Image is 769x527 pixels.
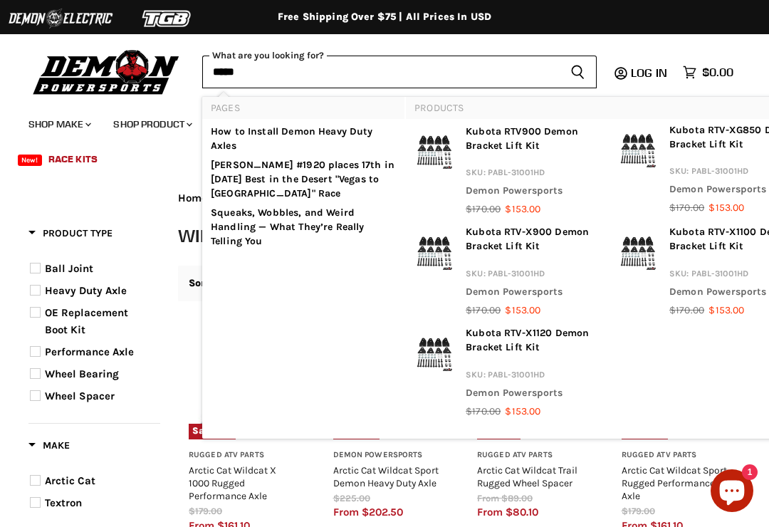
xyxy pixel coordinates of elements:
[178,224,741,247] h1: Wildcat
[28,439,70,456] button: Filter by Make
[189,424,236,439] span: Save %
[406,119,610,221] li: products: Kubota RTV900 Demon Bracket Lift Kit
[333,506,359,518] span: from
[103,110,201,139] a: Shop Product
[45,262,93,275] span: Ball Joint
[45,284,127,297] span: Heavy Duty Axle
[45,390,115,402] span: Wheel Spacer
[45,367,119,380] span: Wheel Bearing
[477,450,586,461] h3: Rugged ATV Parts
[202,155,404,203] li: pages: Andrei Isac #1920 places 17th in 2018 Best in the Desert "Vegas to Reno" Race
[189,464,276,501] a: Arctic Cat Wildcat X 1000 Rugged Performance Axle
[189,278,225,289] label: Sort by
[622,464,727,501] a: Arctic Cat Wildcat Sport Rugged Performance Axle
[202,97,404,254] div: Pages
[466,285,601,303] p: Demon Powersports
[114,5,221,32] img: TGB Logo 2
[178,192,208,204] a: Home
[622,450,731,461] h3: Rugged ATV Parts
[18,155,42,166] span: New!
[45,345,134,358] span: Performance Axle
[28,439,70,452] span: Make
[45,306,128,336] span: OE Replacement Boot Kit
[669,202,704,214] s: $170.00
[466,125,601,157] p: Kubota RTV900 Demon Bracket Lift Kit
[45,496,82,509] span: Textron
[202,97,404,119] li: Pages
[333,493,370,503] span: $225.00
[414,125,601,217] a: Kubota RTV900 Demon Bracket Lift Kit Kubota RTV900 Demon Bracket Lift Kit SKU: PABL-31001HD Demon...
[414,225,454,278] img: Kubota RTV-X900 Demon Bracket Lift Kit
[28,227,113,239] span: Product Type
[362,506,403,518] span: $202.50
[414,326,601,419] a: Kubota RTV-X1120 Demon Bracket Lift Kit Kubota RTV-X1120 Demon Bracket Lift Kit SKU: PABL-31001HD...
[45,474,95,487] span: Arctic Cat
[624,66,676,79] a: Log in
[414,225,601,318] a: Kubota RTV-X900 Demon Bracket Lift Kit Kubota RTV-X900 Demon Bracket Lift Kit SKU: PABL-31001HD D...
[669,304,704,316] s: $170.00
[477,506,503,518] span: from
[189,331,298,440] a: Arctic Cat Wildcat X 1000 Rugged Performance AxleSave10%
[466,225,601,258] p: Kubota RTV-X900 Demon Bracket Lift Kit
[202,56,597,88] form: Product
[178,192,741,204] nav: Breadcrumbs
[505,304,540,316] span: $153.00
[189,450,298,461] h3: Rugged ATV Parts
[466,326,601,359] p: Kubota RTV-X1120 Demon Bracket Lift Kit
[414,125,454,177] img: Kubota RTV900 Demon Bracket Lift Kit
[28,46,184,97] img: Demon Powersports
[414,326,454,379] img: Kubota RTV-X1120 Demon Bracket Lift Kit
[501,493,533,503] span: $89.00
[559,56,597,88] button: Search
[211,158,396,201] a: [PERSON_NAME] #1920 places 17th in [DATE] Best in the Desert "Vegas to [GEOGRAPHIC_DATA]" Race
[466,304,501,316] s: $170.00
[211,206,396,249] a: Squeaks, Wobbles, and Weird Handling — What They’re Really Telling You
[618,123,658,176] img: Kubota RTV-XG850 Demon Bracket Lift Kit
[189,331,298,440] img: Arctic Cat Wildcat X 1000 Rugged Performance Axle
[477,493,499,503] span: from
[38,145,108,174] a: Race Kits
[18,104,730,174] ul: Main menu
[28,226,113,244] button: Filter by Product Type
[618,225,658,278] img: Kubota RTV-X1100 Demon Bracket Lift Kit
[178,266,741,301] nav: Collection utilities
[18,110,100,139] a: Shop Make
[676,62,741,83] a: $0.00
[211,125,396,153] a: How to Install Demon Heavy Duty Axles
[466,405,501,417] s: $170.00
[505,203,540,215] span: $153.00
[466,367,601,386] p: SKU: PABL-31001HD
[333,464,439,489] a: Arctic Cat Wildcat Sport Demon Heavy Duty Axle
[477,464,577,489] a: Arctic Cat Wildcat Trail Rugged Wheel Spacer
[466,203,501,215] s: $170.00
[466,386,601,405] p: Demon Powersports
[202,203,404,254] li: pages: Squeaks, Wobbles, and Weird Handling — What They’re Really Telling You
[702,66,733,79] span: $0.00
[466,266,601,285] p: SKU: PABL-31001HD
[505,405,540,417] span: $153.00
[466,165,601,184] p: SKU: PABL-31001HD
[202,119,404,155] li: pages: How to Install Demon Heavy Duty Axles
[189,506,222,516] span: $179.00
[406,221,610,322] li: products: Kubota RTV-X900 Demon Bracket Lift Kit
[708,304,744,316] span: $153.00
[631,66,667,80] span: Log in
[466,184,601,202] p: Demon Powersports
[7,5,114,32] img: Demon Electric Logo 2
[706,469,758,516] inbox-online-store-chat: Shopify online store chat
[406,322,610,424] li: products: Kubota RTV-X1120 Demon Bracket Lift Kit
[622,506,655,516] span: $179.00
[202,56,559,88] input: When autocomplete results are available use up and down arrows to review and enter to select
[506,506,538,518] span: $80.10
[708,202,744,214] span: $153.00
[333,450,442,461] h3: Demon Powersports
